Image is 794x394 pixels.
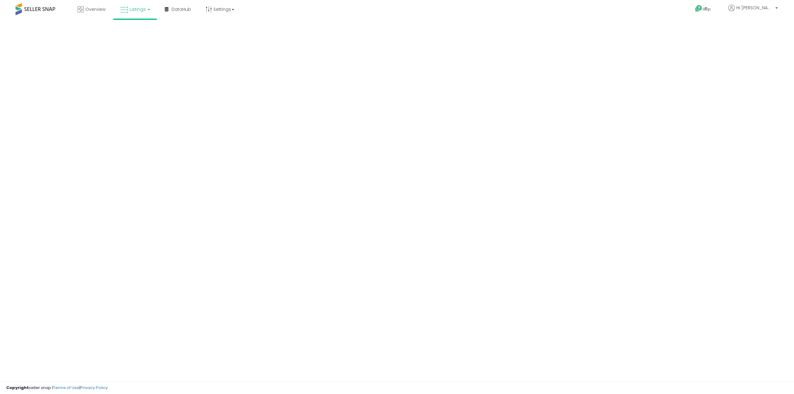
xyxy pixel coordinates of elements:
span: Overview [85,6,105,12]
span: Help [703,7,711,12]
span: Listings [130,6,146,12]
span: DataHub [172,6,191,12]
span: Hi [PERSON_NAME] [736,5,774,11]
i: Get Help [695,5,703,12]
a: Hi [PERSON_NAME] [728,5,778,19]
